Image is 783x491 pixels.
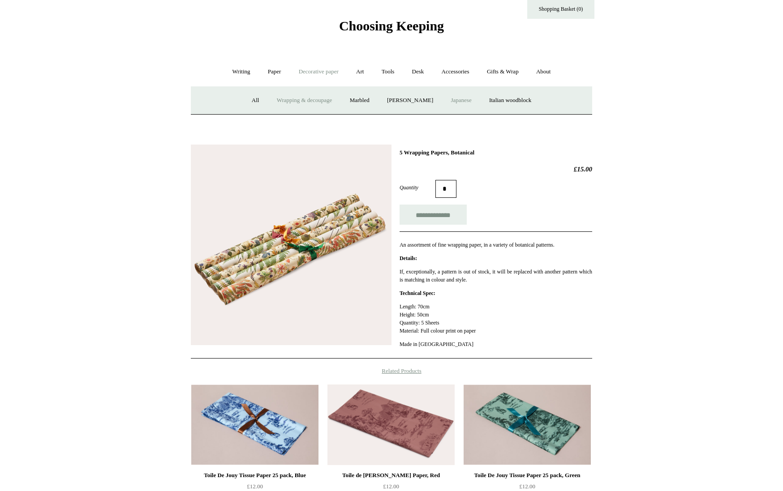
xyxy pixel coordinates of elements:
a: Desk [404,60,432,84]
h4: Related Products [168,367,615,375]
label: Quantity [400,184,435,192]
span: £12.00 [519,483,535,490]
img: Toile De Jouy Tissue Paper 25 pack, Blue [191,384,318,465]
a: Writing [224,60,258,84]
a: Toile De Jouy Tissue Paper 25 pack, Green Toile De Jouy Tissue Paper 25 pack, Green [464,384,591,465]
a: All [244,89,267,112]
a: Italian woodblock [481,89,539,112]
p: Made in [GEOGRAPHIC_DATA] [400,340,592,348]
img: 5 Wrapping Papers, Botanical [191,145,391,345]
h2: £15.00 [400,165,592,173]
span: £12.00 [383,483,399,490]
a: Wrapping & decoupage [269,89,340,112]
span: £12.00 [247,483,263,490]
a: Gifts & Wrap [479,60,527,84]
h1: 5 Wrapping Papers, Botanical [400,149,592,156]
strong: Details: [400,255,417,261]
a: Paper [260,60,289,84]
a: Toile De Jouy Tissue Paper 25 pack, Blue Toile De Jouy Tissue Paper 25 pack, Blue [191,384,318,465]
div: Toile de [PERSON_NAME] Paper, Red [330,470,452,481]
a: Decorative paper [291,60,347,84]
a: Marbled [342,89,378,112]
img: Toile de Jouy Tissue Paper, Red [327,384,455,465]
a: [PERSON_NAME] [379,89,441,112]
a: About [528,60,559,84]
span: Choosing Keeping [339,18,444,33]
strong: Technical Spec: [400,290,435,296]
p: If, exceptionally, a pattern is out of stock, it will be replaced with another pattern which is m... [400,268,592,284]
p: Length: 70cm Height: 50cm Quantity: 5 Sheets Material: Full colour print on paper [400,303,592,335]
a: Accessories [434,60,478,84]
div: Toile De Jouy Tissue Paper 25 pack, Green [466,470,589,481]
a: Choosing Keeping [339,26,444,32]
div: Toile De Jouy Tissue Paper 25 pack, Blue [194,470,316,481]
a: Art [348,60,372,84]
a: Toile de Jouy Tissue Paper, Red Toile de Jouy Tissue Paper, Red [327,384,455,465]
p: An assortment of fine wrapping paper, in a variety of botanical patterns. [400,241,592,249]
img: Toile De Jouy Tissue Paper 25 pack, Green [464,384,591,465]
a: Tools [374,60,403,84]
a: Japanese [443,89,479,112]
